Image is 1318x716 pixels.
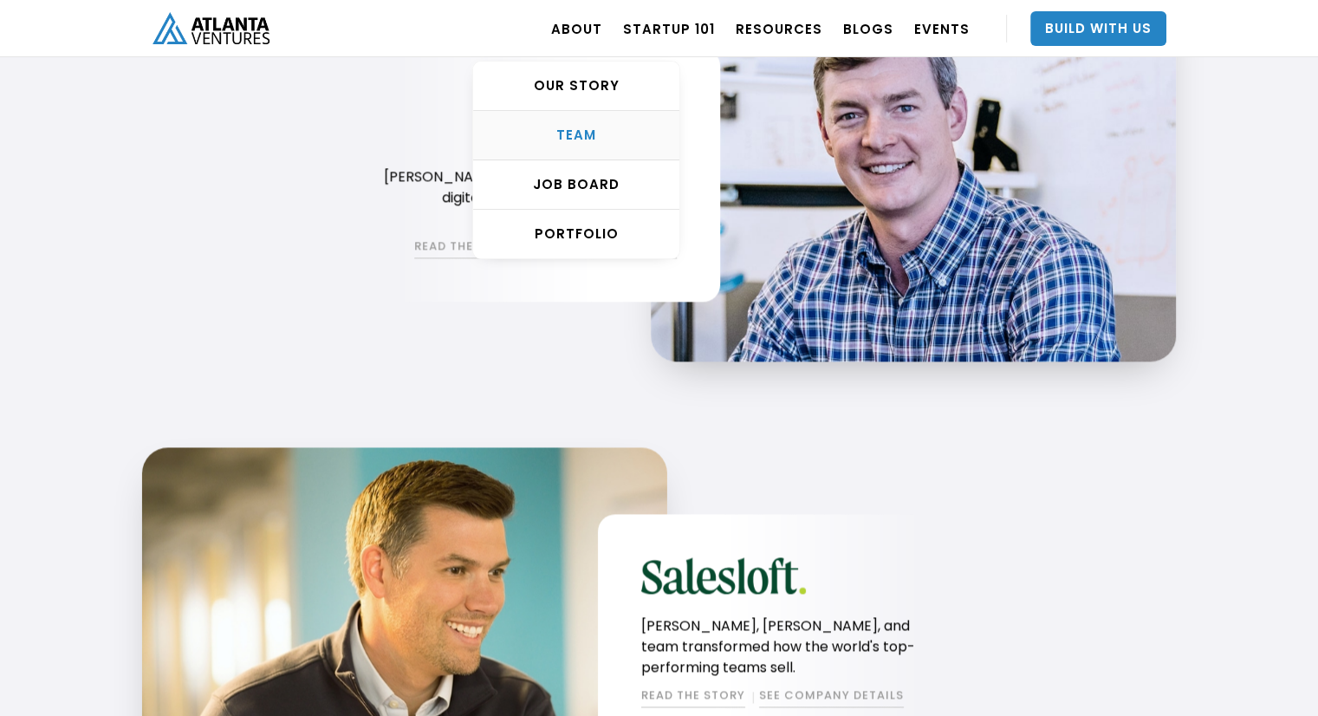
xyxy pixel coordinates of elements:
a: RESOURCES [736,4,822,53]
div: OUR STORY [473,77,679,94]
a: Startup 101 [623,4,715,53]
a: EVENTS [914,4,970,53]
a: PORTFOLIO [473,210,679,258]
a: ABOUT [551,4,602,53]
a: BLOGS [843,4,893,53]
a: TEAM [473,111,679,160]
p: [PERSON_NAME] and team reimagined the digital performance management experience. [372,166,677,229]
p: [PERSON_NAME], [PERSON_NAME], and team transformed how the world's top-performing teams sell. [641,616,946,679]
a: OUR STORY [473,62,679,111]
div: TEAM [473,127,679,144]
a: Job Board [473,160,679,210]
a: READ THE STORY [641,687,745,708]
div: Job Board [473,176,679,193]
img: salesloft logo [641,557,806,594]
a: SEE COMPANY DETAILS [759,687,904,708]
div: | [751,687,753,708]
a: Build With Us [1030,11,1166,46]
div: PORTFOLIO [473,225,679,243]
a: READ THE STORY [414,238,518,258]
